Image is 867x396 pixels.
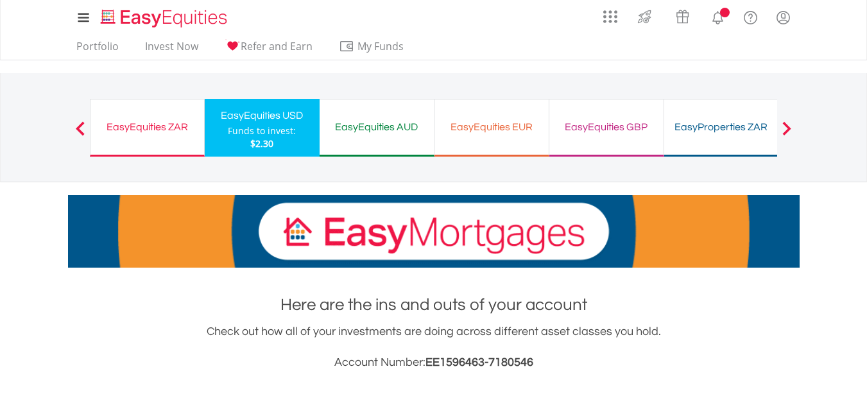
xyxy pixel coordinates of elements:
[557,118,656,136] div: EasyEquities GBP
[68,293,800,316] h1: Here are the ins and outs of your account
[672,6,693,27] img: vouchers-v2.svg
[664,3,701,27] a: Vouchers
[68,195,800,268] img: EasyMortage Promotion Banner
[603,10,617,24] img: grid-menu-icon.svg
[767,3,800,31] a: My Profile
[339,38,423,55] span: My Funds
[442,118,541,136] div: EasyEquities EUR
[425,356,533,368] span: EE1596463-7180546
[71,40,124,60] a: Portfolio
[68,354,800,372] h3: Account Number:
[96,3,232,29] a: Home page
[734,3,767,29] a: FAQ's and Support
[327,118,426,136] div: EasyEquities AUD
[140,40,203,60] a: Invest Now
[67,128,93,141] button: Previous
[595,3,626,24] a: AppsGrid
[672,118,771,136] div: EasyProperties ZAR
[701,3,734,29] a: Notifications
[98,118,196,136] div: EasyEquities ZAR
[68,323,800,372] div: Check out how all of your investments are doing across different asset classes you hold.
[228,125,296,137] div: Funds to invest:
[219,40,318,60] a: Refer and Earn
[241,39,313,53] span: Refer and Earn
[250,137,273,150] span: $2.30
[212,107,312,125] div: EasyEquities USD
[774,128,800,141] button: Next
[98,8,232,29] img: EasyEquities_Logo.png
[634,6,655,27] img: thrive-v2.svg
